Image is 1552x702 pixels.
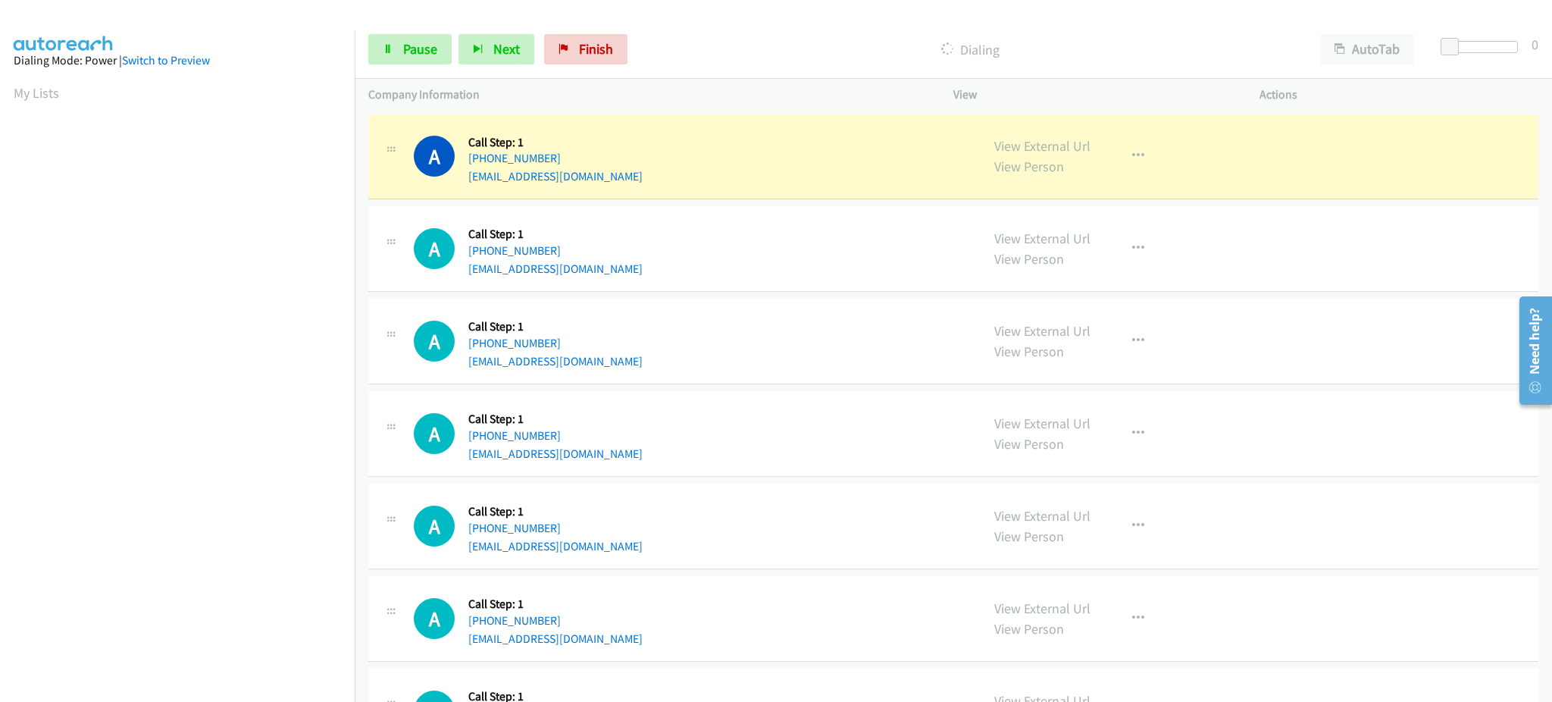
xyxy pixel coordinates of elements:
a: [EMAIL_ADDRESS][DOMAIN_NAME] [468,447,643,461]
a: View External Url [994,415,1090,432]
p: Company Information [368,86,926,104]
h5: Call Step: 1 [468,597,643,612]
a: View Person [994,620,1064,638]
a: [EMAIL_ADDRESS][DOMAIN_NAME] [468,354,643,368]
a: [PHONE_NUMBER] [468,151,561,165]
a: View External Url [994,230,1090,247]
h5: Call Step: 1 [468,227,643,242]
a: View Person [994,158,1064,175]
a: [EMAIL_ADDRESS][DOMAIN_NAME] [468,539,643,553]
div: The call is yet to be attempted [414,228,455,269]
button: Next [458,34,534,64]
div: 0 [1532,34,1538,55]
a: [EMAIL_ADDRESS][DOMAIN_NAME] [468,169,643,183]
a: [PHONE_NUMBER] [468,336,561,350]
h5: Call Step: 1 [468,412,643,427]
h1: A [414,136,455,177]
span: Finish [579,40,613,58]
div: The call is yet to be attempted [414,598,455,639]
h1: A [414,506,455,547]
a: [PHONE_NUMBER] [468,613,561,628]
a: View Person [994,343,1064,360]
a: View External Url [994,600,1090,617]
p: Actions [1259,86,1538,104]
h1: A [414,321,455,362]
iframe: Resource Center [1509,290,1552,411]
h1: A [414,598,455,639]
div: The call is yet to be attempted [414,321,455,362]
h1: A [414,413,455,454]
a: Switch to Preview [122,53,210,67]
a: [PHONE_NUMBER] [468,243,561,258]
p: Dialing [648,39,1293,60]
a: [PHONE_NUMBER] [468,521,561,535]
h1: A [414,228,455,269]
h5: Call Step: 1 [468,504,643,519]
div: The call is yet to be attempted [414,506,455,547]
a: [PHONE_NUMBER] [468,428,561,443]
span: Pause [403,40,437,58]
a: View Person [994,250,1064,268]
a: View Person [994,435,1064,453]
a: View External Url [994,507,1090,525]
a: Pause [368,34,452,64]
a: [EMAIL_ADDRESS][DOMAIN_NAME] [468,631,643,646]
span: Next [493,40,520,58]
a: [EMAIL_ADDRESS][DOMAIN_NAME] [468,262,643,276]
div: Delay between calls (in seconds) [1448,41,1518,53]
button: AutoTab [1320,34,1414,64]
h5: Call Step: 1 [468,319,643,334]
a: My Lists [14,84,59,102]
h5: Call Step: 1 [468,135,643,150]
div: The call is yet to be attempted [414,413,455,454]
a: View External Url [994,322,1090,340]
p: View [953,86,1232,104]
div: Dialing Mode: Power | [14,52,341,70]
a: View Person [994,528,1064,545]
a: Finish [544,34,627,64]
a: View External Url [994,137,1090,155]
